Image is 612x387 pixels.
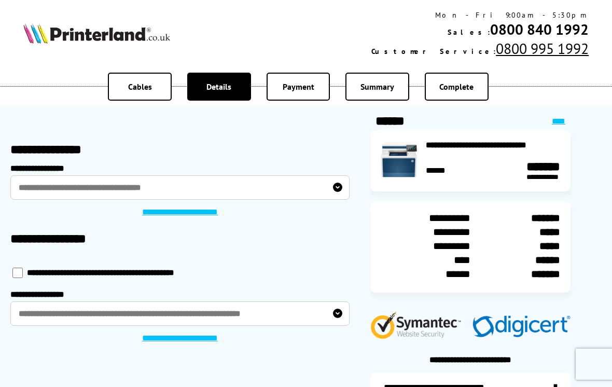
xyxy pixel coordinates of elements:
div: Mon - Fri 9:00am - 5:30pm [371,10,589,20]
span: Cables [128,81,152,92]
span: Customer Service: [371,47,496,56]
span: Payment [283,81,314,92]
a: 0800 840 1992 [490,20,589,39]
span: Summary [360,81,394,92]
span: Details [206,81,231,92]
img: Printerland Logo [23,23,171,44]
span: Complete [439,81,474,92]
span: Sales: [448,27,490,37]
a: 0800 995 1992 [496,39,589,58]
